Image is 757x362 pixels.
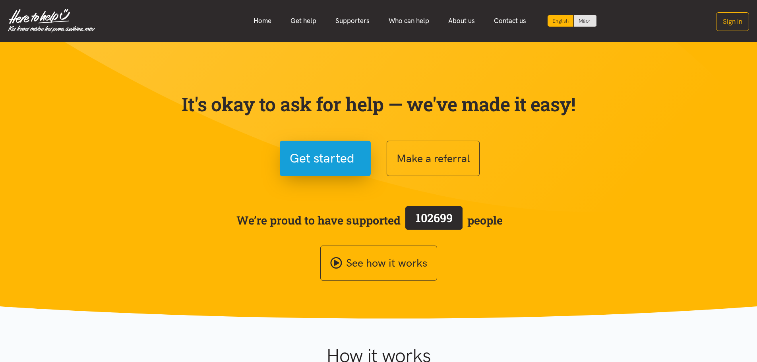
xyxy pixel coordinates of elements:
a: 102699 [401,205,467,236]
div: Current language [548,15,574,27]
button: Make a referral [387,141,480,176]
a: Contact us [484,12,536,29]
a: Home [244,12,281,29]
a: Get help [281,12,326,29]
span: We’re proud to have supported people [236,205,503,236]
button: Get started [280,141,371,176]
div: Language toggle [548,15,597,27]
span: Get started [290,148,354,168]
p: It's okay to ask for help — we've made it easy! [180,93,577,116]
a: Who can help [379,12,439,29]
img: Home [8,9,95,33]
span: 102699 [416,210,453,225]
button: Sign in [716,12,749,31]
a: See how it works [320,246,437,281]
a: About us [439,12,484,29]
a: Switch to Te Reo Māori [574,15,596,27]
a: Supporters [326,12,379,29]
